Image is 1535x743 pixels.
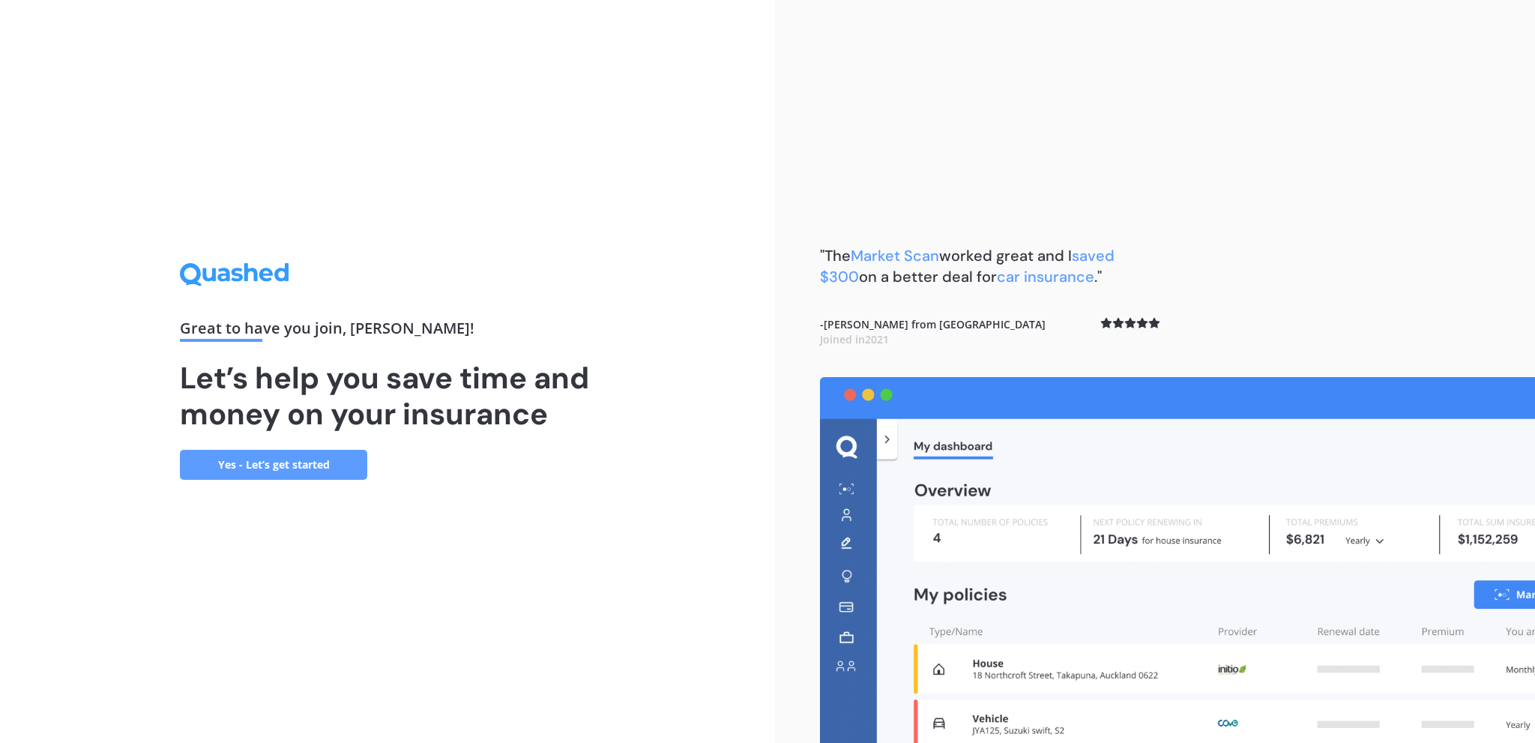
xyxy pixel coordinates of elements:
span: saved $300 [820,246,1115,286]
span: Joined in 2021 [820,332,889,346]
a: Yes - Let’s get started [180,450,367,480]
img: dashboard.webp [820,377,1535,743]
span: car insurance [997,267,1094,286]
b: "The worked great and I on a better deal for ." [820,246,1115,286]
b: - [PERSON_NAME] from [GEOGRAPHIC_DATA] [820,317,1046,346]
h1: Let’s help you save time and money on your insurance [180,360,595,432]
span: Market Scan [851,246,939,265]
div: Great to have you join , [PERSON_NAME] ! [180,321,595,342]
